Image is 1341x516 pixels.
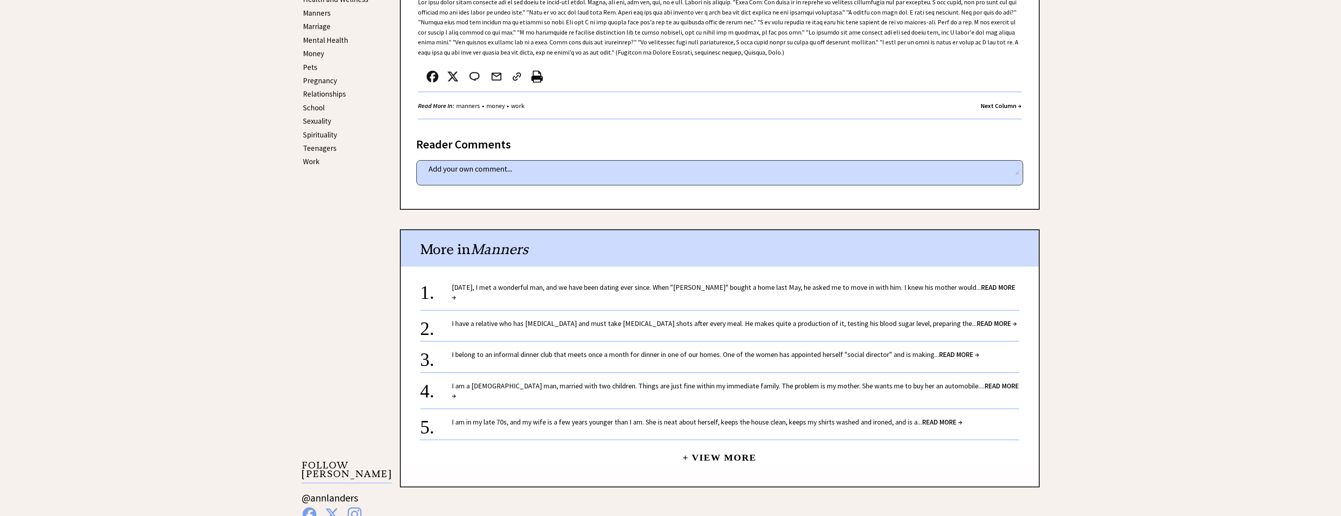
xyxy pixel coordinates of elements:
[420,282,452,297] div: 1.
[302,188,380,424] iframe: Advertisement
[454,102,482,110] a: manners
[452,381,1019,400] span: READ MORE →
[303,62,317,72] a: Pets
[427,71,438,82] img: facebook.png
[471,240,528,258] span: Manners
[491,71,502,82] img: mail.png
[302,491,358,512] a: @annlanders
[484,102,507,110] a: money
[468,71,481,82] img: message_round%202.png
[418,101,526,111] div: • •
[418,102,454,110] strong: Read More In:
[303,35,348,45] a: Mental Health
[531,71,543,82] img: printer%20icon.png
[452,417,962,426] a: I am in my late 70s, and my wife is a few years younger than I am. She is neat about herself, kee...
[682,446,756,463] a: + View More
[452,283,1015,302] span: READ MORE →
[401,230,1039,267] div: More in
[981,102,1022,110] a: Next Column →
[922,417,962,426] span: READ MORE →
[303,8,330,18] a: Manners
[420,318,452,333] div: 2.
[303,89,346,99] a: Relationships
[447,71,459,82] img: x_small.png
[452,319,1017,328] a: I have a relative who has [MEDICAL_DATA] and must take [MEDICAL_DATA] shots after every meal. He ...
[977,319,1017,328] span: READ MORE →
[303,130,337,139] a: Spirituality
[303,116,331,126] a: Sexuality
[420,417,452,432] div: 5.
[420,349,452,364] div: 3.
[511,71,523,82] img: link_02.png
[303,143,336,153] a: Teenagers
[303,157,319,166] a: Work
[416,136,1023,148] div: Reader Comments
[303,76,337,85] a: Pregnancy
[420,381,452,395] div: 4.
[302,461,392,483] p: FOLLOW [PERSON_NAME]
[303,49,324,58] a: Money
[452,350,979,359] a: I belong to an informal dinner club that meets once a month for dinner in one of our homes. One o...
[303,103,325,112] a: School
[303,22,330,31] a: Marriage
[452,381,1019,400] a: I am a [DEMOGRAPHIC_DATA] man, married with two children. Things are just fine within my immediat...
[509,102,526,110] a: work
[939,350,979,359] span: READ MORE →
[452,283,1015,302] a: [DATE], I met a wonderful man, and we have been dating ever since. When "[PERSON_NAME]" bought a ...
